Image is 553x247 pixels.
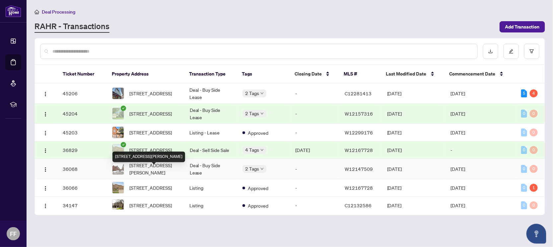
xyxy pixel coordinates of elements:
[530,146,538,154] div: 0
[505,22,540,32] span: Add Transaction
[57,83,107,104] td: 45206
[521,165,527,173] div: 0
[57,104,107,124] td: 45204
[445,141,516,159] td: -
[445,159,516,179] td: [DATE]
[129,110,172,117] span: [STREET_ADDRESS]
[521,110,527,118] div: 0
[339,65,381,83] th: MLS #
[260,112,264,115] span: down
[112,88,124,99] img: thumbnail-img
[184,159,237,179] td: Deal - Buy Side Lease
[381,65,444,83] th: Last Modified Date
[57,159,107,179] td: 36068
[289,65,338,83] th: Closing Date
[530,165,538,173] div: 0
[530,89,538,97] div: 4
[43,130,48,136] img: Logo
[40,88,51,99] button: Logo
[112,127,124,138] img: thumbnail-img
[260,167,264,171] span: down
[112,200,124,211] img: thumbnail-img
[5,5,21,17] img: logo
[500,21,545,32] button: Add Transaction
[129,162,179,176] span: [STREET_ADDRESS][PERSON_NAME]
[387,166,402,172] span: [DATE]
[40,108,51,119] button: Logo
[521,184,527,192] div: 0
[184,83,237,104] td: Deal - Buy Side Lease
[112,152,185,162] div: [STREET_ADDRESS][PERSON_NAME]
[345,147,373,153] span: W12167728
[521,128,527,136] div: 0
[444,65,515,83] th: Commencement Date
[387,129,402,135] span: [DATE]
[40,127,51,138] button: Logo
[345,185,373,191] span: W12167728
[530,201,538,209] div: 0
[106,65,184,83] th: Property Address
[290,179,340,197] td: -
[387,147,402,153] span: [DATE]
[386,70,427,77] span: Last Modified Date
[57,124,107,141] td: 45203
[10,229,17,238] span: FF
[43,203,48,209] img: Logo
[112,108,124,119] img: thumbnail-img
[184,197,237,214] td: Listing
[43,167,48,172] img: Logo
[245,89,259,97] span: 2 Tags
[345,166,373,172] span: W12147509
[521,201,527,209] div: 0
[387,185,402,191] span: [DATE]
[248,202,268,209] span: Approved
[43,148,48,153] img: Logo
[40,182,51,193] button: Logo
[112,163,124,174] img: thumbnail-img
[530,128,538,136] div: 0
[290,124,340,141] td: -
[57,65,106,83] th: Ticket Number
[524,44,539,59] button: filter
[248,129,268,136] span: Approved
[35,21,109,33] a: RAHR - Transactions
[387,111,402,117] span: [DATE]
[521,89,527,97] div: 5
[245,110,259,117] span: 2 Tags
[129,129,172,136] span: [STREET_ADDRESS]
[260,148,264,152] span: down
[40,200,51,211] button: Logo
[245,165,259,173] span: 2 Tags
[483,44,498,59] button: download
[57,141,107,159] td: 36829
[35,10,39,14] span: home
[345,129,373,135] span: W12299176
[121,106,126,111] span: check-circle
[504,44,519,59] button: edit
[488,49,493,54] span: download
[57,197,107,214] td: 34147
[184,104,237,124] td: Deal - Buy Side Lease
[184,65,237,83] th: Transaction Type
[184,141,237,159] td: Deal - Sell Side Sale
[129,202,172,209] span: [STREET_ADDRESS]
[129,146,172,154] span: [STREET_ADDRESS]
[290,197,340,214] td: -
[184,179,237,197] td: Listing
[43,112,48,117] img: Logo
[42,9,75,15] span: Deal Processing
[112,182,124,193] img: thumbnail-img
[509,49,514,54] span: edit
[40,145,51,155] button: Logo
[290,159,340,179] td: -
[387,90,402,96] span: [DATE]
[521,146,527,154] div: 0
[290,83,340,104] td: -
[445,83,516,104] td: [DATE]
[43,91,48,97] img: Logo
[295,70,322,77] span: Closing Date
[57,179,107,197] td: 36066
[121,142,126,147] span: check-circle
[184,124,237,141] td: Listing - Lease
[290,104,340,124] td: -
